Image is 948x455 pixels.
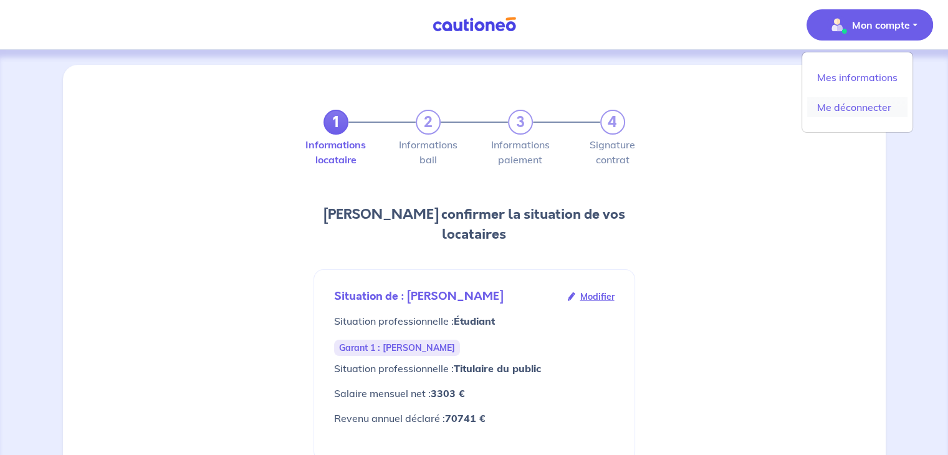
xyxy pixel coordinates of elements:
span: Garant 1 : [PERSON_NAME] [334,340,460,356]
strong: Titulaire du public [454,362,541,375]
a: Me déconnecter [807,97,907,117]
a: Mes informations [807,67,907,87]
p: Revenu annuel déclaré : [334,411,615,426]
p: Salaire mensuel net : [334,386,615,401]
strong: 3303 € [431,387,465,400]
img: illu_account_valid_menu.svg [827,15,847,35]
span: Modifier [580,290,615,304]
label: Informations bail [416,140,441,165]
h2: [PERSON_NAME] confirmer la situation de vos locataires [314,204,635,244]
div: illu_account_valid_menu.svgMon compte [802,52,913,133]
button: illu_account_valid_menu.svgMon compte [807,9,933,41]
label: Informations paiement [508,140,533,165]
label: Informations locataire [323,140,348,165]
strong: Étudiant [454,315,495,327]
img: Cautioneo [428,17,521,32]
strong: 70741 € [445,412,486,424]
a: Modifier [568,290,615,304]
p: Situation professionnelle : [334,361,615,376]
div: Situation de : [PERSON_NAME] [334,290,615,304]
label: Signature contrat [600,140,625,165]
a: 1 [323,110,348,135]
p: Situation professionnelle : [334,314,615,328]
p: Mon compte [852,17,910,32]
